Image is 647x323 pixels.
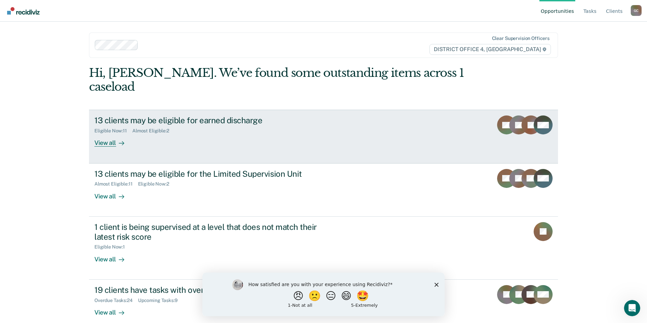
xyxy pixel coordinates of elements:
[94,222,332,242] div: 1 client is being supervised at a level that does not match their latest risk score
[94,128,132,134] div: Eligible Now : 11
[429,44,551,55] span: DISTRICT OFFICE 4, [GEOGRAPHIC_DATA]
[94,134,132,147] div: View all
[94,169,332,179] div: 13 clients may be eligible for the Limited Supervision Unit
[94,298,138,303] div: Overdue Tasks : 24
[94,244,130,250] div: Eligible Now : 1
[202,273,445,316] iframe: Survey by Kim from Recidiviz
[89,110,558,163] a: 13 clients may be eligible for earned dischargeEligible Now:11Almost Eligible:2View all
[94,250,132,263] div: View all
[94,181,138,187] div: Almost Eligible : 11
[94,303,132,316] div: View all
[94,115,332,125] div: 13 clients may be eligible for earned discharge
[492,36,550,41] div: Clear supervision officers
[631,5,642,16] button: Profile dropdown button
[138,181,175,187] div: Eligible Now : 2
[138,298,183,303] div: Upcoming Tasks : 9
[89,217,558,280] a: 1 client is being supervised at a level that does not match their latest risk scoreEligible Now:1...
[132,128,175,134] div: Almost Eligible : 2
[624,300,640,316] iframe: Intercom live chat
[631,5,642,16] div: G C
[94,187,132,200] div: View all
[94,285,332,295] div: 19 clients have tasks with overdue or upcoming due dates
[89,66,464,94] div: Hi, [PERSON_NAME]. We’ve found some outstanding items across 1 caseload
[7,7,40,15] img: Recidiviz
[89,164,558,217] a: 13 clients may be eligible for the Limited Supervision UnitAlmost Eligible:11Eligible Now:2View all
